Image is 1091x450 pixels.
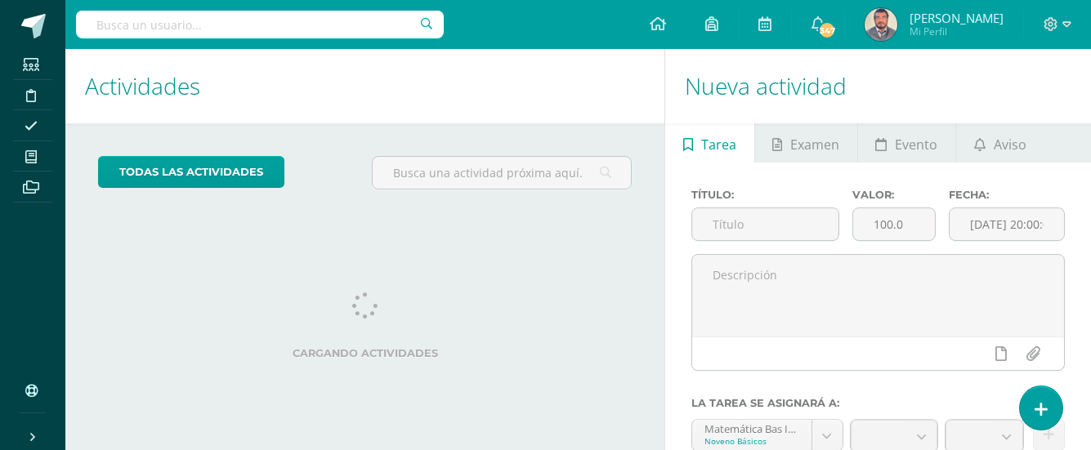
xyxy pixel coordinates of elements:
[98,156,284,188] a: todas las Actividades
[685,49,1071,123] h1: Nueva actividad
[665,123,753,163] a: Tarea
[85,49,645,123] h1: Actividades
[76,11,444,38] input: Busca un usuario...
[692,208,838,240] input: Título
[98,347,632,359] label: Cargando actividades
[373,157,632,189] input: Busca una actividad próxima aquí...
[691,397,1065,409] label: La tarea se asignará a:
[853,208,935,240] input: Puntos máximos
[950,208,1064,240] input: Fecha de entrega
[701,125,736,164] span: Tarea
[949,189,1065,201] label: Fecha:
[994,125,1026,164] span: Aviso
[691,189,839,201] label: Título:
[704,420,799,435] div: Matemática Bas III 'A'
[858,123,955,163] a: Evento
[910,10,1004,26] span: [PERSON_NAME]
[790,125,839,164] span: Examen
[704,435,799,447] div: Noveno Básicos
[818,21,836,39] span: 347
[755,123,857,163] a: Examen
[852,189,936,201] label: Valor:
[865,8,897,41] img: e99d45d6e0e55865ab0456bb17418cba.png
[910,25,1004,38] span: Mi Perfil
[895,125,937,164] span: Evento
[956,123,1044,163] a: Aviso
